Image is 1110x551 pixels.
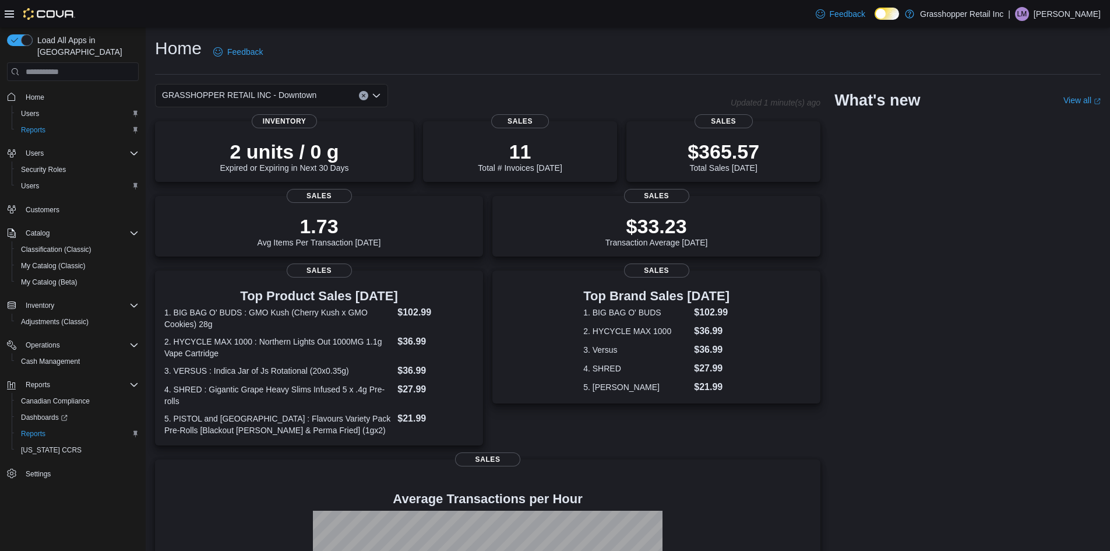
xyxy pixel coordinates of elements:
p: 1.73 [258,215,381,238]
dd: $36.99 [397,335,474,349]
a: Users [16,107,44,121]
span: Inventory [21,299,139,313]
p: $365.57 [688,140,759,163]
h3: Top Product Sales [DATE] [164,289,474,303]
button: Reports [12,426,143,442]
span: Canadian Compliance [21,396,90,406]
p: [PERSON_NAME] [1034,7,1101,21]
nav: Complex example [7,83,139,513]
button: Open list of options [372,91,381,100]
div: Expired or Expiring in Next 30 Days [220,140,349,173]
h3: Top Brand Sales [DATE] [583,289,730,303]
a: Reports [16,427,50,441]
dd: $102.99 [397,306,474,320]
dd: $27.99 [397,382,474,396]
div: Avg Items Per Transaction [DATE] [258,215,381,247]
a: Dashboards [12,409,143,426]
img: Cova [23,8,75,20]
span: Feedback [830,8,865,20]
dt: 3. Versus [583,344,689,356]
button: Users [21,146,48,160]
button: Inventory [2,297,143,314]
p: Grasshopper Retail Inc [920,7,1003,21]
span: Security Roles [21,165,66,174]
div: Total Sales [DATE] [688,140,759,173]
span: Settings [26,469,51,479]
dd: $102.99 [694,306,730,320]
button: Catalog [21,226,54,240]
span: Feedback [227,46,263,58]
button: Adjustments (Classic) [12,314,143,330]
span: Adjustments (Classic) [16,315,139,329]
button: Operations [21,338,65,352]
span: Users [16,179,139,193]
span: Catalog [21,226,139,240]
span: [US_STATE] CCRS [21,445,82,455]
a: Customers [21,203,64,217]
span: Washington CCRS [16,443,139,457]
span: Cash Management [21,357,80,366]
dt: 2. HYCYCLE MAX 1000 [583,325,689,337]
div: Transaction Average [DATE] [605,215,708,247]
a: Dashboards [16,410,72,424]
span: GRASSHOPPER RETAIL INC - Downtown [162,88,316,102]
span: Inventory [252,114,317,128]
span: My Catalog (Beta) [21,278,77,287]
a: Cash Management [16,355,84,368]
span: Classification (Classic) [21,245,91,254]
span: Cash Management [16,355,139,368]
span: Sales [287,189,352,203]
span: Inventory [26,301,54,310]
p: | [1008,7,1010,21]
p: 11 [478,140,562,163]
a: Canadian Compliance [16,394,94,408]
span: My Catalog (Beta) [16,275,139,289]
a: View allExternal link [1063,96,1101,105]
span: Canadian Compliance [16,394,139,408]
button: Customers [2,201,143,218]
span: Settings [21,466,139,481]
span: Users [21,181,39,191]
a: Adjustments (Classic) [16,315,93,329]
dd: $27.99 [694,362,730,375]
button: Catalog [2,225,143,241]
dd: $36.99 [694,324,730,338]
span: Reports [16,427,139,441]
button: Reports [21,378,55,392]
button: Canadian Compliance [12,393,143,409]
span: Sales [287,264,352,278]
p: $33.23 [605,215,708,238]
span: Sales [491,114,549,128]
span: Sales [455,452,520,466]
span: Catalog [26,229,50,238]
span: Sales [695,114,753,128]
span: My Catalog (Classic) [16,259,139,273]
button: Users [12,178,143,194]
dd: $21.99 [397,412,474,426]
button: Operations [2,337,143,353]
p: 2 units / 0 g [220,140,349,163]
span: Security Roles [16,163,139,177]
button: Home [2,88,143,105]
span: Dashboards [21,413,68,422]
button: Reports [2,377,143,393]
span: Customers [21,202,139,217]
a: Settings [21,467,55,481]
dt: 5. [PERSON_NAME] [583,381,689,393]
button: Settings [2,465,143,482]
a: My Catalog (Beta) [16,275,82,289]
button: Clear input [359,91,368,100]
span: Load All Apps in [GEOGRAPHIC_DATA] [33,34,139,58]
dt: 4. SHRED : Gigantic Grape Heavy Slims Infused 5 x .4g Pre-rolls [164,384,393,407]
div: L M [1015,7,1029,21]
div: Total # Invoices [DATE] [478,140,562,173]
button: [US_STATE] CCRS [12,442,143,458]
button: My Catalog (Beta) [12,274,143,290]
button: Reports [12,122,143,138]
dd: $36.99 [694,343,730,357]
span: Reports [16,123,139,137]
a: Feedback [811,2,870,26]
span: Operations [21,338,139,352]
button: Users [2,145,143,162]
